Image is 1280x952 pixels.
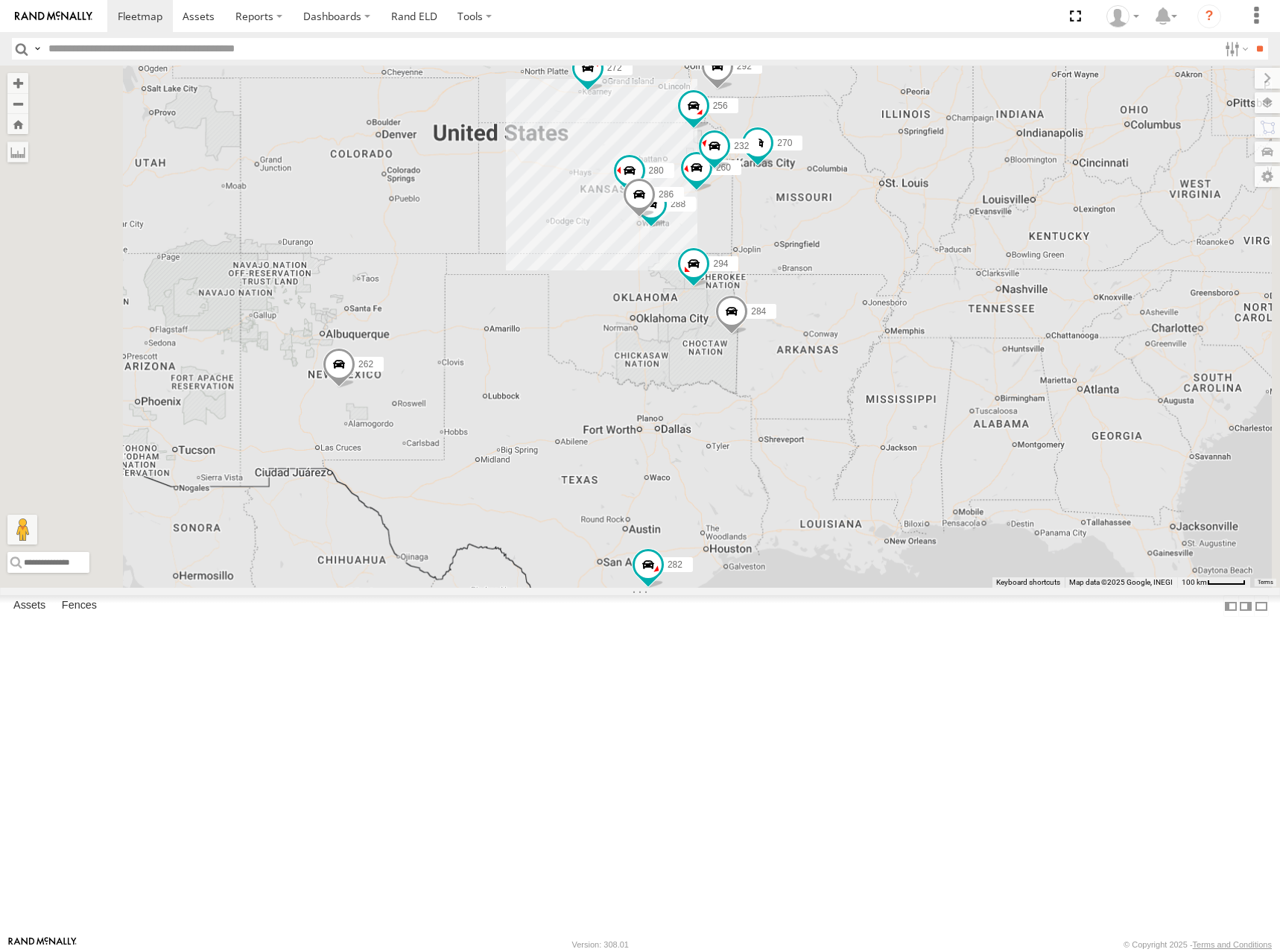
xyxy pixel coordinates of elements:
[668,559,682,569] span: 282
[1101,5,1144,28] div: Shane Miller
[572,940,629,949] div: Version: 308.01
[15,11,92,22] img: rand-logo.svg
[1255,166,1280,187] label: Map Settings
[54,596,104,617] label: Fences
[6,596,53,617] label: Assets
[1069,578,1173,586] span: Map data ©2025 Google, INEGI
[7,142,28,162] label: Measure
[737,61,752,72] span: 292
[1238,595,1253,617] label: Dock Summary Table to the Right
[1177,577,1250,588] button: Map Scale: 100 km per 48 pixels
[1193,940,1272,949] a: Terms and Conditions
[358,358,373,369] span: 262
[7,515,37,545] button: Drag Pegman onto the map to open Street View
[713,101,728,111] span: 256
[1254,595,1269,617] label: Hide Summary Table
[671,199,685,209] span: 288
[8,937,77,952] a: Visit our Website
[716,162,731,172] span: 260
[996,577,1060,588] button: Keyboard shortcuts
[31,38,43,60] label: Search Query
[7,73,28,93] button: Zoom in
[1197,4,1221,28] i: ?
[1258,579,1273,585] a: Terms (opens in new tab)
[713,258,728,269] span: 294
[1219,38,1251,60] label: Search Filter Options
[1223,595,1238,617] label: Dock Summary Table to the Left
[649,165,664,175] span: 280
[7,93,28,114] button: Zoom out
[1182,578,1207,586] span: 100 km
[751,306,766,317] span: 284
[1124,940,1272,949] div: © Copyright 2025 -
[7,114,28,134] button: Zoom Home
[607,62,622,72] span: 272
[734,141,749,151] span: 232
[777,137,792,147] span: 270
[659,188,674,199] span: 286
